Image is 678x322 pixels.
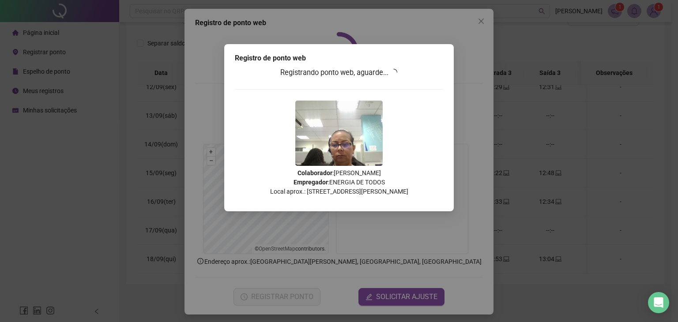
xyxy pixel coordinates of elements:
div: Open Intercom Messenger [648,292,669,313]
img: 2Q== [295,101,383,166]
div: Registro de ponto web [235,53,443,64]
strong: Colaborador [298,169,332,176]
span: loading [390,69,397,76]
strong: Empregador [294,179,328,186]
p: : [PERSON_NAME] : ENERGIA DE TODOS Local aprox.: [STREET_ADDRESS][PERSON_NAME] [235,168,443,196]
h3: Registrando ponto web, aguarde... [235,67,443,79]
